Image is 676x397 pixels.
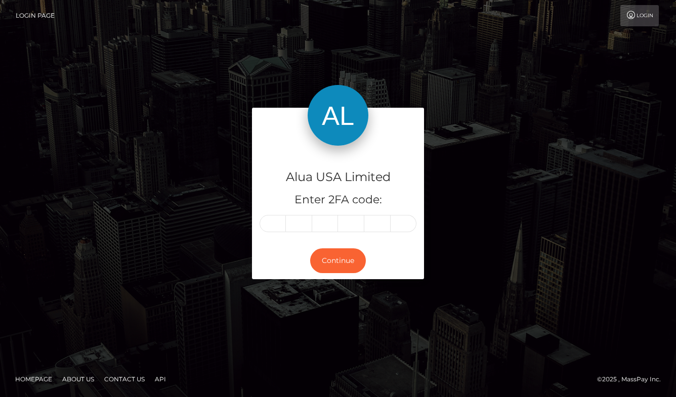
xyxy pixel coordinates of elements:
a: Homepage [11,371,56,387]
img: Alua USA Limited [308,85,368,146]
div: © 2025 , MassPay Inc. [597,374,668,385]
a: Login Page [16,5,55,26]
a: Contact Us [100,371,149,387]
h5: Enter 2FA code: [260,192,416,208]
h4: Alua USA Limited [260,168,416,186]
button: Continue [310,248,366,273]
a: Login [620,5,659,26]
a: API [151,371,170,387]
a: About Us [58,371,98,387]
